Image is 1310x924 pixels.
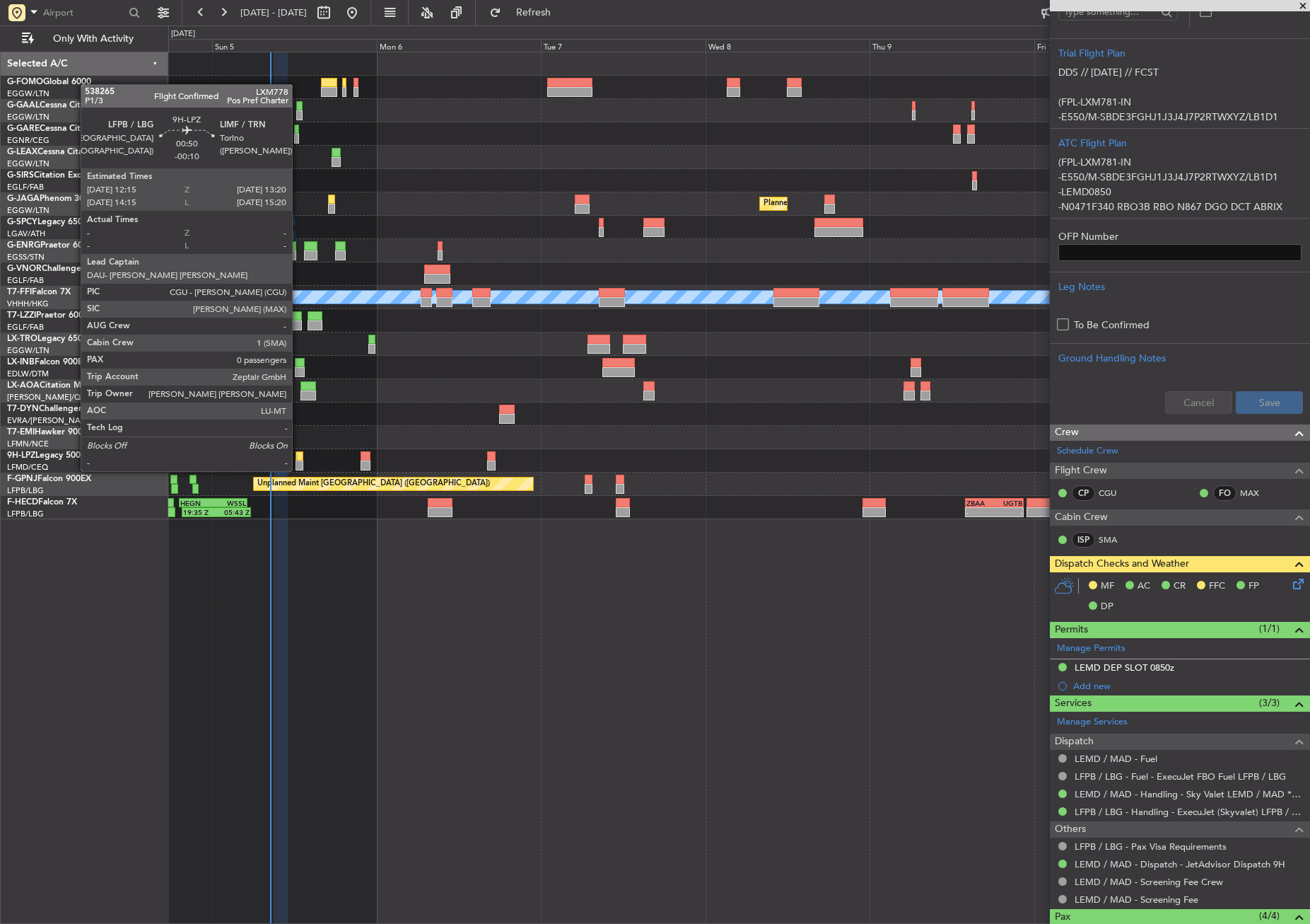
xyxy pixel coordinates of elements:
[1058,200,1302,229] p: -N0471F340 RBO3B RBO N867 DGO DCT ABRIX DCT CNA DCT POI/N0472F300 DCT
[7,475,91,483] a: F-GPNJFalcon 900EX
[7,148,116,156] a: G-LEAXCessna Citation XLS
[7,171,34,180] span: G-SIRS
[966,508,994,516] div: -
[7,462,48,473] a: LFMD/CEQ
[1259,695,1280,710] span: (3/3)
[183,508,216,516] div: 19:35 Z
[1075,841,1227,853] a: LFPB / LBG - Pax Visa Requirements
[7,311,83,320] a: T7-LZZIPraetor 600
[7,485,44,496] a: LFPB/LBG
[1213,485,1236,501] div: FO
[7,78,91,86] a: G-FOMOGlobal 6000
[1058,351,1302,366] div: Ground Handling Notes
[7,195,40,203] span: G-JAGA
[7,135,49,146] a: EGNR/CEG
[1075,894,1198,906] a: LEMD / MAD - Screening Fee
[7,405,39,413] span: T7-DYN
[7,252,45,262] a: EGSS/STN
[7,358,35,366] span: LX-INB
[1138,579,1150,594] span: AC
[1058,110,1302,125] p: -E550/M-SBDE3FGHJ1J3J4J7P2RTWXYZ/LB1D1
[1057,444,1118,458] a: Schedule Crew
[1075,753,1157,765] a: LEMD / MAD - Fuel
[16,28,153,50] button: Only With Activity
[1074,318,1150,333] label: To Be Confirmed
[1072,485,1095,501] div: CP
[1055,695,1092,712] span: Services
[7,88,49,99] a: EGGW/LTN
[7,265,103,273] a: G-VNORChallenger 650
[1055,556,1189,572] span: Dispatch Checks and Weather
[1075,858,1285,870] a: LEMD / MAD - Dispatch - JetAdvisor Dispatch 9H
[1248,579,1259,594] span: FP
[1055,821,1086,838] span: Others
[1058,279,1302,294] div: Leg Notes
[212,39,376,52] div: Sun 5
[7,171,88,180] a: G-SIRSCitation Excel
[1057,642,1125,656] a: Manage Permits
[7,288,32,296] span: T7-FFI
[1209,579,1225,594] span: FFC
[1075,806,1303,818] a: LFPB / LBG - Handling - ExecuJet (Skyvalet) LFPB / LBG
[257,473,490,495] div: Unplanned Maint [GEOGRAPHIC_DATA] ([GEOGRAPHIC_DATA])
[1055,463,1107,479] span: Flight Crew
[994,499,1022,507] div: UGTB
[1101,579,1114,594] span: MF
[966,499,994,507] div: ZBAA
[7,381,40,390] span: LX-AOA
[216,508,250,516] div: 05:43 Z
[7,265,42,273] span: G-VNOR
[1055,425,1079,441] span: Crew
[180,499,213,507] div: HEGN
[706,39,870,52] div: Wed 8
[1099,487,1130,499] a: CGU
[7,101,124,110] a: G-GAALCessna Citation XLS+
[7,101,40,110] span: G-GAAL
[7,358,119,366] a: LX-INBFalcon 900EX EASy II
[7,299,49,309] a: VHHH/HKG
[7,148,37,156] span: G-LEAX
[1058,185,1302,200] p: -LEMD0850
[1055,509,1108,526] span: Cabin Crew
[7,415,95,426] a: EVRA/[PERSON_NAME]
[1057,715,1128,729] a: Manage Services
[7,218,83,226] a: G-SPCYLegacy 650
[7,392,90,403] a: [PERSON_NAME]/QSA
[7,509,44,519] a: LFPB/LBG
[1055,734,1094,750] span: Dispatch
[7,498,77,507] a: F-HECDFalcon 7X
[7,158,49,169] a: EGGW/LTN
[7,451,35,460] span: 9H-LPZ
[7,428,93,437] a: T7-EMIHawker 900XP
[7,405,100,413] a: T7-DYNChallenger 604
[764,193,986,214] div: Planned Maint [GEOGRAPHIC_DATA] ([GEOGRAPHIC_DATA])
[1058,65,1302,80] p: DDS // [DATE] // FCST
[483,1,568,24] button: Refresh
[541,39,705,52] div: Tue 7
[994,508,1022,516] div: -
[1075,876,1223,888] a: LEMD / MAD - Screening Fee Crew
[7,112,49,122] a: EGGW/LTN
[1075,662,1174,674] div: LEMD DEP SLOT 0850z
[1099,533,1130,546] a: SMA
[1058,155,1302,170] p: (FPL-LXM781-IN
[1259,908,1280,923] span: (4/4)
[1034,39,1198,52] div: Fri 10
[7,182,44,192] a: EGLF/FAB
[7,311,36,320] span: T7-LZZI
[7,218,37,226] span: G-SPCY
[37,34,149,44] span: Only With Activity
[1240,487,1272,499] a: MAX
[504,8,563,18] span: Refresh
[1058,229,1302,244] label: OFP Number
[1073,680,1303,692] div: Add new
[7,229,45,239] a: LGAV/ATH
[1072,532,1095,548] div: ISP
[1058,136,1302,151] div: ATC Flight Plan
[7,369,49,379] a: EDLW/DTM
[1055,622,1088,638] span: Permits
[7,381,108,390] a: LX-AOACitation Mustang
[7,322,44,333] a: EGLF/FAB
[1058,95,1302,110] p: (FPL-LXM781-IN
[1075,770,1286,782] a: LFPB / LBG - Fuel - ExecuJet FBO Fuel LFPB / LBG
